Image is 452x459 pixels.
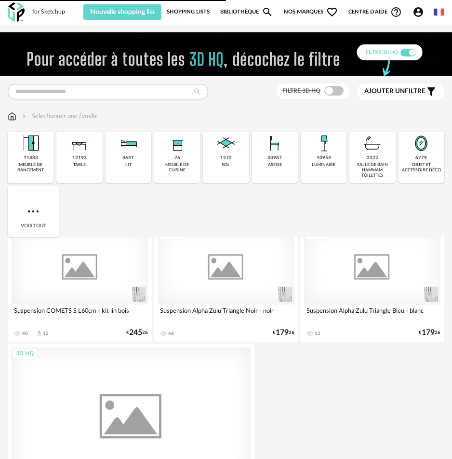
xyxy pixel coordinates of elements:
div: 76 [174,155,180,161]
span: Filter icon [425,86,437,97]
span: Heart Outline icon [326,6,338,18]
div: 40 [22,331,28,336]
div: salle de bain hammam toilettes [352,162,392,179]
a: 3D HQ Suspension Alpha Zulu Triangle Bleu - blanc 12 €17926 [300,224,444,342]
div: Suspension Alpha Zulu Triangle Noir - noir [158,305,294,324]
div: table [73,162,86,167]
div: assise [268,162,282,167]
div: 11883 [24,155,38,161]
img: Literie.png [117,132,140,155]
div: lit [125,162,132,167]
img: Salle%20de%20bain.png [361,132,384,155]
div: 1272 [220,155,232,161]
img: Luminaire.png [312,132,335,155]
div: 12193 [72,155,87,161]
div: 6779 [415,155,427,161]
img: svg+xml;base64,PHN2ZyB3aWR0aD0iMTYiIGhlaWdodD0iMTYiIHZpZXdCb3g9IjAgMCAxNiAxNiIgZmlsbD0ibm9uZSIgeG... [20,111,28,121]
span: Magnify icon [262,6,273,18]
a: 3D HQ Suspension COMETS S L60cm - kit lin bois 40 Download icon 13 €24526 [8,224,152,342]
div: € 26 [419,330,440,336]
div: meuble de cuisine [157,162,197,173]
img: Table.png [68,132,91,155]
div: 3D HQ [12,348,38,360]
div: 10954 [317,155,331,161]
div: Sélectionner une famille [20,111,98,121]
img: fr [434,7,444,17]
span: 179 [422,330,435,336]
div: for Sketchup [32,8,65,16]
div: € 26 [273,330,294,336]
span: Account Circle icon [412,6,428,18]
a: BibliothèqueMagnify icon [220,4,273,20]
span: Help Circle Outline icon [390,6,402,18]
div: 4641 [122,155,134,161]
span: Ajouter un [364,88,405,95]
span: Filtre 3D HQ [282,88,320,94]
img: Rangement.png [166,132,189,155]
span: Account Circle icon [412,6,424,18]
span: filtre [364,87,425,96]
img: svg+xml;base64,PHN2ZyB3aWR0aD0iMTYiIGhlaWdodD0iMTciIHZpZXdCb3g9IjAgMCAxNiAxNyIgZmlsbD0ibm9uZSIgeG... [8,111,16,121]
div: objet et accessoire déco [401,162,441,173]
span: Nos marques [284,4,338,20]
div: € 26 [126,330,148,336]
img: Sol.png [214,132,238,155]
div: Suspension Alpha Zulu Triangle Bleu - blanc [304,305,440,324]
a: 3D HQ Suspension Alpha Zulu Triangle Noir - noir 46 €17926 [154,224,298,342]
span: Centre d'aideHelp Circle Outline icon [348,6,402,18]
div: 12 [315,331,320,336]
div: Suspension COMETS S L60cm - kit lin bois [12,305,148,324]
div: 46 [168,331,174,336]
a: Shopping Lists [167,4,210,20]
span: 245 [129,330,142,336]
img: more.7b13dc1.svg [26,204,41,219]
img: Miroir.png [410,132,433,155]
div: sol [222,162,230,167]
div: Voir tout [8,186,59,237]
div: 13 [43,331,49,336]
div: 33987 [267,155,282,161]
button: Nouvelle shopping list [83,4,161,20]
img: OXP [8,2,25,22]
div: 2322 [367,155,378,161]
div: meuble de rangement [11,162,51,173]
span: 179 [276,330,289,336]
div: luminaire [312,162,335,167]
img: Meuble%20de%20rangement.png [19,132,42,155]
button: Ajouter unfiltre Filter icon [357,83,444,100]
span: Nouvelle shopping list [90,9,155,15]
img: Assise.png [263,132,286,155]
span: Download icon [36,330,43,337]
